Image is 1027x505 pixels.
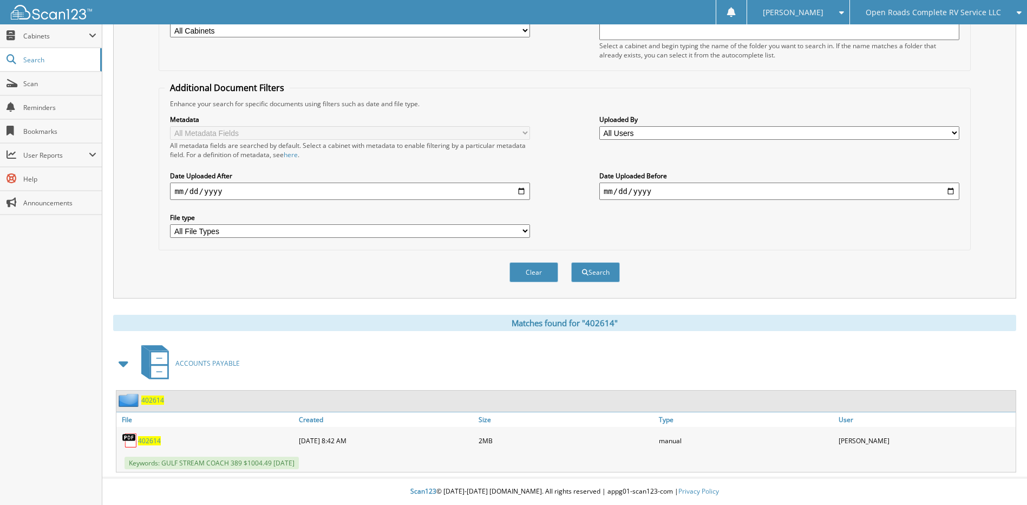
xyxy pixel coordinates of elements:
div: 2MB [476,430,656,451]
label: Uploaded By [599,115,959,124]
label: Date Uploaded Before [599,171,959,180]
span: User Reports [23,151,89,160]
a: Privacy Policy [678,487,719,496]
a: 402614 [141,396,164,405]
span: Reminders [23,103,96,112]
span: Scan [23,79,96,88]
img: folder2.png [119,393,141,407]
button: Search [571,262,620,282]
a: here [284,150,298,159]
a: Size [476,412,656,427]
input: start [170,183,530,200]
img: PDF.png [122,432,138,449]
div: [PERSON_NAME] [836,430,1016,451]
a: User [836,412,1016,427]
div: All metadata fields are searched by default. Select a cabinet with metadata to enable filtering b... [170,141,530,159]
label: File type [170,213,530,222]
div: Enhance your search for specific documents using filters such as date and file type. [165,99,964,108]
span: Keywords: GULF STREAM COACH 389 $1004.49 [DATE] [125,457,299,469]
span: ACCOUNTS PAYABLE [175,359,240,368]
button: Clear [509,262,558,282]
div: [DATE] 8:42 AM [296,430,476,451]
a: 402614 [138,436,161,445]
div: © [DATE]-[DATE] [DOMAIN_NAME]. All rights reserved | appg01-scan123-com | [102,478,1027,505]
span: Search [23,55,95,64]
span: Open Roads Complete RV Service LLC [866,9,1001,16]
span: [PERSON_NAME] [763,9,823,16]
label: Metadata [170,115,530,124]
legend: Additional Document Filters [165,82,290,94]
a: File [116,412,296,427]
iframe: Chat Widget [973,453,1027,505]
span: Bookmarks [23,127,96,136]
input: end [599,183,959,200]
span: Help [23,174,96,184]
img: scan123-logo-white.svg [11,5,92,20]
span: Announcements [23,198,96,208]
div: manual [656,430,836,451]
div: Matches found for "402614" [113,315,1016,331]
span: Scan123 [410,487,436,496]
div: Select a cabinet and begin typing the name of the folder you want to search in. If the name match... [599,41,959,60]
a: ACCOUNTS PAYABLE [135,342,240,385]
label: Date Uploaded After [170,171,530,180]
span: Cabinets [23,31,89,41]
a: Created [296,412,476,427]
a: Type [656,412,836,427]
